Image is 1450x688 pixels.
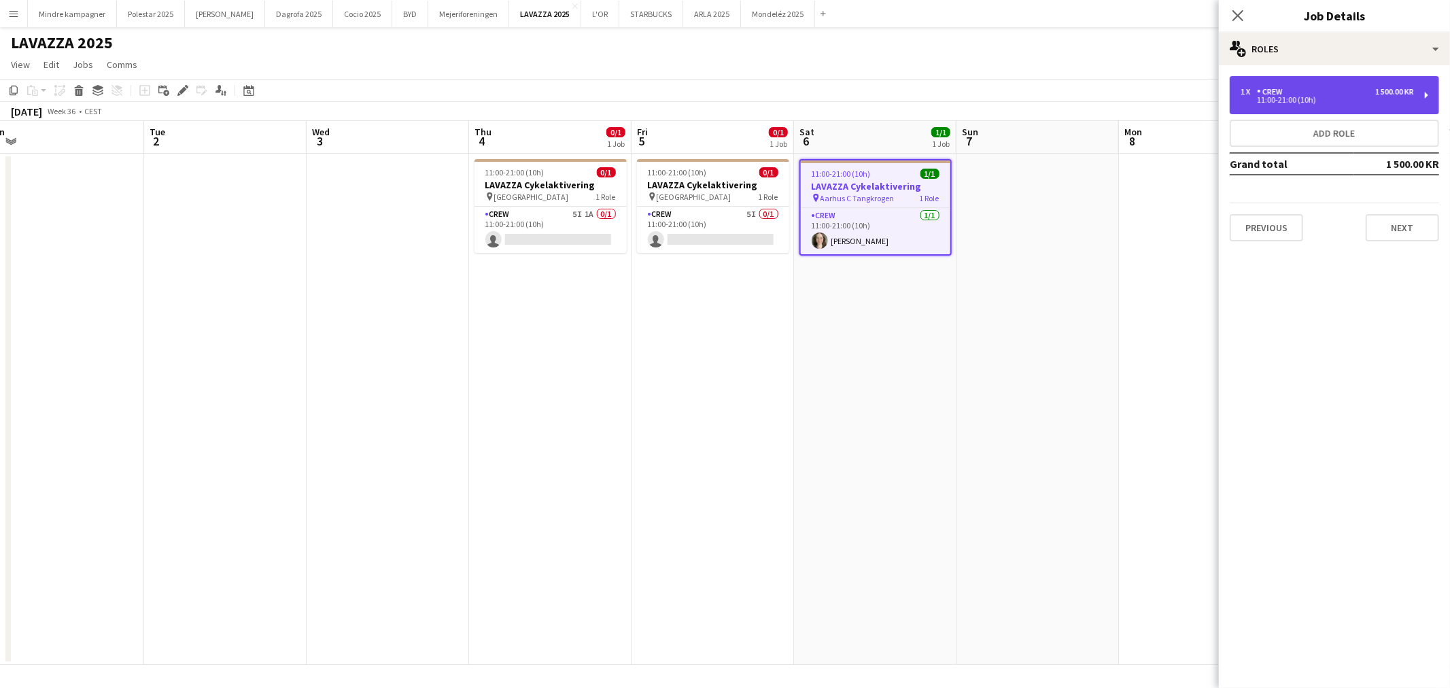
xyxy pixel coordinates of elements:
app-card-role: Crew5I1A0/111:00-21:00 (10h) [474,207,627,253]
h3: LAVAZZA Cykelaktivering [637,179,789,191]
span: 1 Role [759,192,778,202]
div: 11:00-21:00 (10h) [1241,97,1414,103]
span: Fri [637,126,648,138]
span: Sun [962,126,978,138]
div: Roles [1219,33,1450,65]
span: 0/1 [597,167,616,177]
h3: LAVAZZA Cykelaktivering [801,180,950,192]
div: 1 Job [607,139,625,149]
span: 8 [1122,133,1142,149]
span: 11:00-21:00 (10h) [485,167,545,177]
button: [PERSON_NAME] [185,1,265,27]
a: Edit [38,56,65,73]
span: 7 [960,133,978,149]
a: Jobs [67,56,99,73]
button: Previous [1230,214,1303,241]
app-job-card: 11:00-21:00 (10h)1/1LAVAZZA Cykelaktivering Aarhus C Tangkrogen1 RoleCrew1/111:00-21:00 (10h)[PER... [799,159,952,256]
span: 5 [635,133,648,149]
button: L'OR [581,1,619,27]
span: 0/1 [769,127,788,137]
button: LAVAZZA 2025 [509,1,581,27]
button: BYD [392,1,428,27]
span: Edit [44,58,59,71]
button: Mejeriforeningen [428,1,509,27]
span: Aarhus C Tangkrogen [821,193,895,203]
h3: Job Details [1219,7,1450,24]
span: 3 [310,133,330,149]
span: 6 [797,133,814,149]
span: Jobs [73,58,93,71]
span: 0/1 [759,167,778,177]
span: View [11,58,30,71]
app-card-role: Crew5I0/111:00-21:00 (10h) [637,207,789,253]
span: 11:00-21:00 (10h) [812,169,871,179]
app-card-role: Crew1/111:00-21:00 (10h)[PERSON_NAME] [801,208,950,254]
span: [GEOGRAPHIC_DATA] [494,192,569,202]
div: 1 Job [932,139,950,149]
span: 0/1 [606,127,625,137]
app-job-card: 11:00-21:00 (10h)0/1LAVAZZA Cykelaktivering [GEOGRAPHIC_DATA]1 RoleCrew5I0/111:00-21:00 (10h) [637,159,789,253]
button: Dagrofa 2025 [265,1,333,27]
span: Thu [474,126,491,138]
span: 1/1 [931,127,950,137]
span: Tue [150,126,165,138]
button: Next [1366,214,1439,241]
app-job-card: 11:00-21:00 (10h)0/1LAVAZZA Cykelaktivering [GEOGRAPHIC_DATA]1 RoleCrew5I1A0/111:00-21:00 (10h) [474,159,627,253]
div: [DATE] [11,105,42,118]
span: Comms [107,58,137,71]
span: Wed [312,126,330,138]
span: 4 [472,133,491,149]
td: 1 500.00 KR [1353,153,1439,175]
span: 1 Role [596,192,616,202]
span: Week 36 [45,106,79,116]
td: Grand total [1230,153,1353,175]
span: Mon [1124,126,1142,138]
span: 1/1 [920,169,939,179]
span: 11:00-21:00 (10h) [648,167,707,177]
button: STARBUCKS [619,1,683,27]
button: ARLA 2025 [683,1,741,27]
a: View [5,56,35,73]
div: CEST [84,106,102,116]
div: Crew [1257,87,1288,97]
span: [GEOGRAPHIC_DATA] [657,192,731,202]
button: Cocio 2025 [333,1,392,27]
button: Polestar 2025 [117,1,185,27]
h3: LAVAZZA Cykelaktivering [474,179,627,191]
div: 1 x [1241,87,1257,97]
button: Mindre kampagner [28,1,117,27]
div: 1 500.00 KR [1375,87,1414,97]
button: Mondeléz 2025 [741,1,815,27]
span: Sat [799,126,814,138]
div: 1 Job [770,139,787,149]
a: Comms [101,56,143,73]
span: 2 [148,133,165,149]
button: Add role [1230,120,1439,147]
h1: LAVAZZA 2025 [11,33,113,53]
span: 1 Role [920,193,939,203]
